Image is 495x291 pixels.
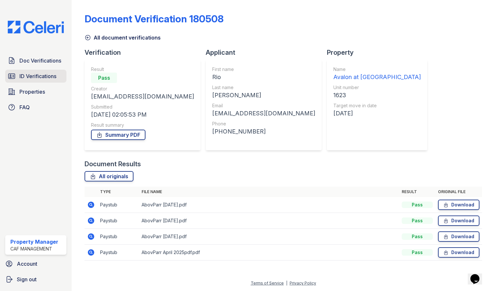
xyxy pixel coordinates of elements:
[98,187,139,197] th: Type
[17,275,37,283] span: Sign out
[212,66,315,73] div: First name
[19,88,45,96] span: Properties
[468,265,489,285] iframe: chat widget
[17,260,37,268] span: Account
[212,84,315,91] div: Last name
[91,130,145,140] a: Summary PDF
[438,247,479,258] a: Download
[333,84,421,91] div: Unit number
[91,92,194,101] div: [EMAIL_ADDRESS][DOMAIN_NAME]
[10,246,58,252] div: CAF Management
[333,66,421,82] a: Name Avalon at [GEOGRAPHIC_DATA]
[212,102,315,109] div: Email
[85,171,133,181] a: All originals
[3,273,69,286] a: Sign out
[5,101,66,114] a: FAQ
[98,229,139,245] td: Paystub
[91,104,194,110] div: Submitted
[438,200,479,210] a: Download
[402,217,433,224] div: Pass
[139,229,399,245] td: AbovParr [DATE].pdf
[98,197,139,213] td: Paystub
[91,122,194,128] div: Result summary
[139,213,399,229] td: AbovParr [DATE].pdf
[5,70,66,83] a: ID Verifications
[435,187,482,197] th: Original file
[399,187,435,197] th: Result
[290,281,316,285] a: Privacy Policy
[212,91,315,100] div: [PERSON_NAME]
[333,102,421,109] div: Target move in date
[19,72,56,80] span: ID Verifications
[3,257,69,270] a: Account
[19,103,30,111] span: FAQ
[333,66,421,73] div: Name
[3,21,69,33] img: CE_Logo_Blue-a8612792a0a2168367f1c8372b55b34899dd931a85d93a1a3d3e32e68fde9ad4.png
[212,73,315,82] div: Rio
[5,85,66,98] a: Properties
[139,245,399,261] td: AbovParr April 2025pdf.pdf
[327,48,432,57] div: Property
[438,231,479,242] a: Download
[286,281,287,285] div: |
[91,110,194,119] div: [DATE] 02:05:53 PM
[333,73,421,82] div: Avalon at [GEOGRAPHIC_DATA]
[19,57,61,64] span: Doc Verifications
[251,281,284,285] a: Terms of Service
[333,109,421,118] div: [DATE]
[98,245,139,261] td: Paystub
[212,127,315,136] div: [PHONE_NUMBER]
[85,159,141,169] div: Document Results
[212,121,315,127] div: Phone
[85,48,206,57] div: Verification
[139,187,399,197] th: File name
[212,109,315,118] div: [EMAIL_ADDRESS][DOMAIN_NAME]
[139,197,399,213] td: AbovParr [DATE].pdf
[206,48,327,57] div: Applicant
[91,86,194,92] div: Creator
[333,91,421,100] div: 1623
[85,34,161,41] a: All document verifications
[5,54,66,67] a: Doc Verifications
[402,202,433,208] div: Pass
[98,213,139,229] td: Paystub
[91,66,194,73] div: Result
[438,215,479,226] a: Download
[85,13,224,25] div: Document Verification 180508
[91,73,117,83] div: Pass
[10,238,58,246] div: Property Manager
[402,249,433,256] div: Pass
[402,233,433,240] div: Pass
